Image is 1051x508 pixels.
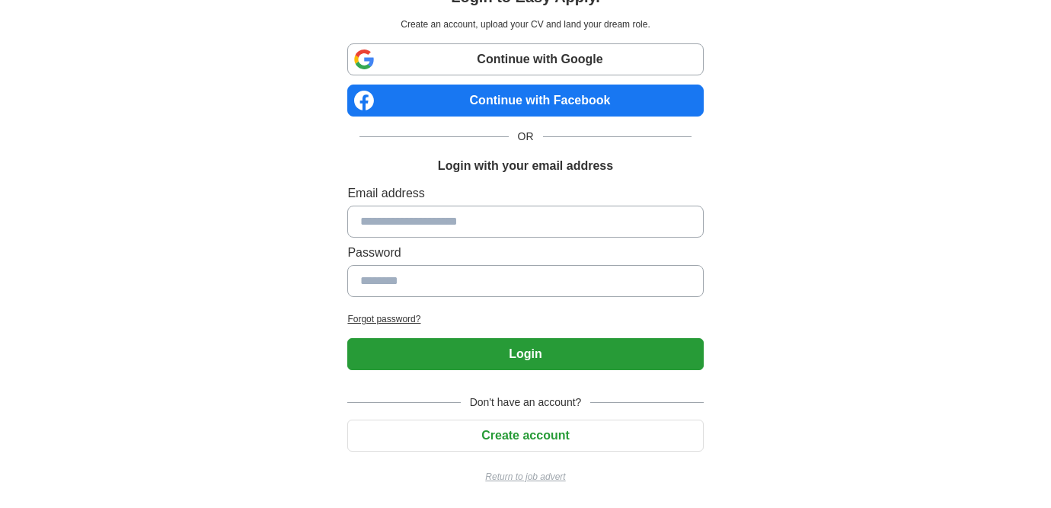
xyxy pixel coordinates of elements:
[347,184,703,203] label: Email address
[509,129,543,145] span: OR
[347,43,703,75] a: Continue with Google
[347,470,703,484] a: Return to job advert
[347,85,703,117] a: Continue with Facebook
[347,312,703,326] a: Forgot password?
[438,157,613,175] h1: Login with your email address
[347,244,703,262] label: Password
[350,18,700,31] p: Create an account, upload your CV and land your dream role.
[347,338,703,370] button: Login
[461,395,591,411] span: Don't have an account?
[347,429,703,442] a: Create account
[347,420,703,452] button: Create account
